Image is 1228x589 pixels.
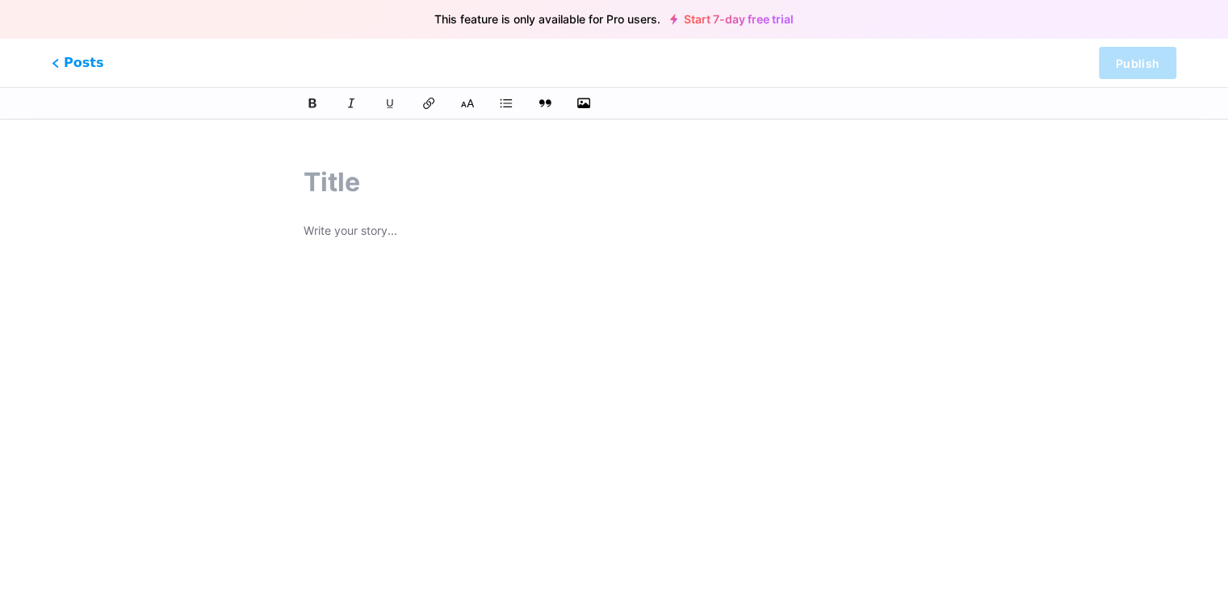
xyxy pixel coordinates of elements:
[670,13,794,26] a: Start 7-day free trial
[1116,56,1159,70] span: Publish
[434,8,660,31] span: This feature is only available for Pro users.
[52,53,103,73] span: Posts
[304,163,924,202] input: Title
[1099,47,1176,79] button: Publish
